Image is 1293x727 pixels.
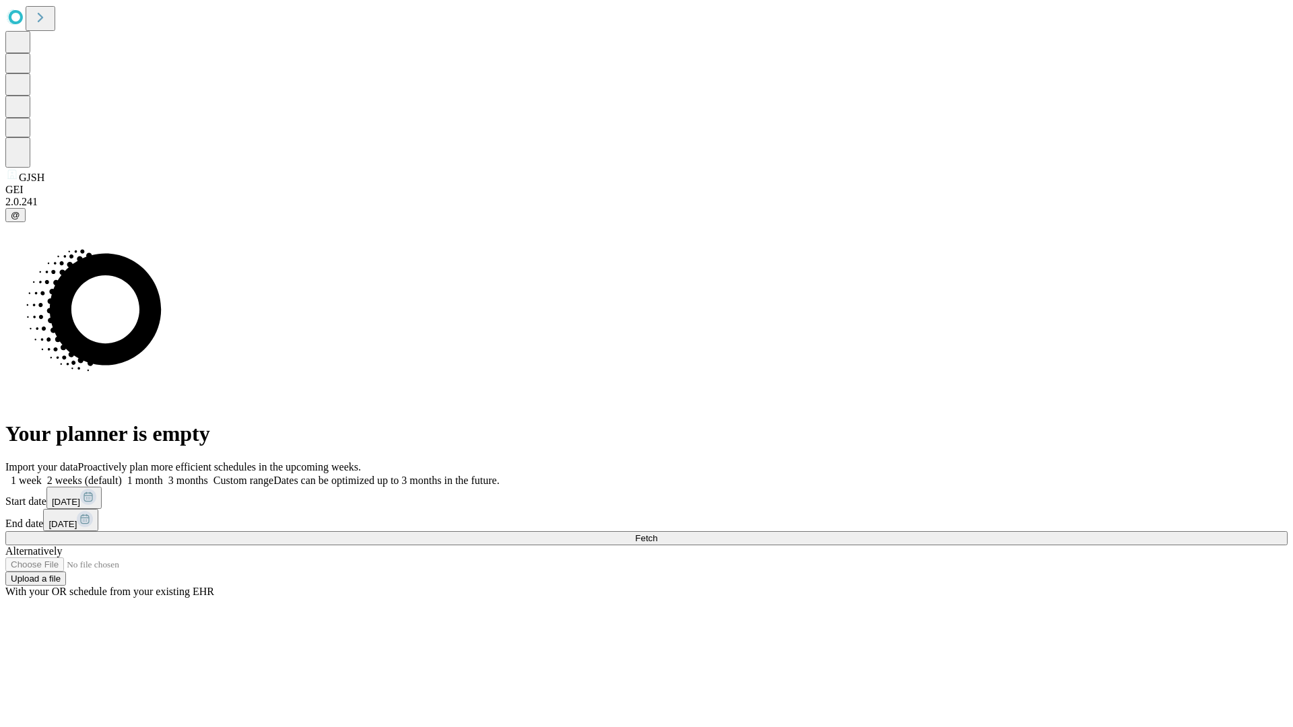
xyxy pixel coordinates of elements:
div: End date [5,509,1288,531]
span: Proactively plan more efficient schedules in the upcoming weeks. [78,461,361,473]
span: @ [11,210,20,220]
span: With your OR schedule from your existing EHR [5,586,214,597]
span: 2 weeks (default) [47,475,122,486]
span: Import your data [5,461,78,473]
span: Dates can be optimized up to 3 months in the future. [273,475,499,486]
span: 1 month [127,475,163,486]
span: [DATE] [48,519,77,529]
span: [DATE] [52,497,80,507]
span: GJSH [19,172,44,183]
button: @ [5,208,26,222]
span: Fetch [635,533,657,543]
span: 1 week [11,475,42,486]
span: 3 months [168,475,208,486]
div: GEI [5,184,1288,196]
span: Alternatively [5,545,62,557]
button: Upload a file [5,572,66,586]
span: Custom range [213,475,273,486]
button: Fetch [5,531,1288,545]
button: [DATE] [43,509,98,531]
div: Start date [5,487,1288,509]
div: 2.0.241 [5,196,1288,208]
button: [DATE] [46,487,102,509]
h1: Your planner is empty [5,421,1288,446]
